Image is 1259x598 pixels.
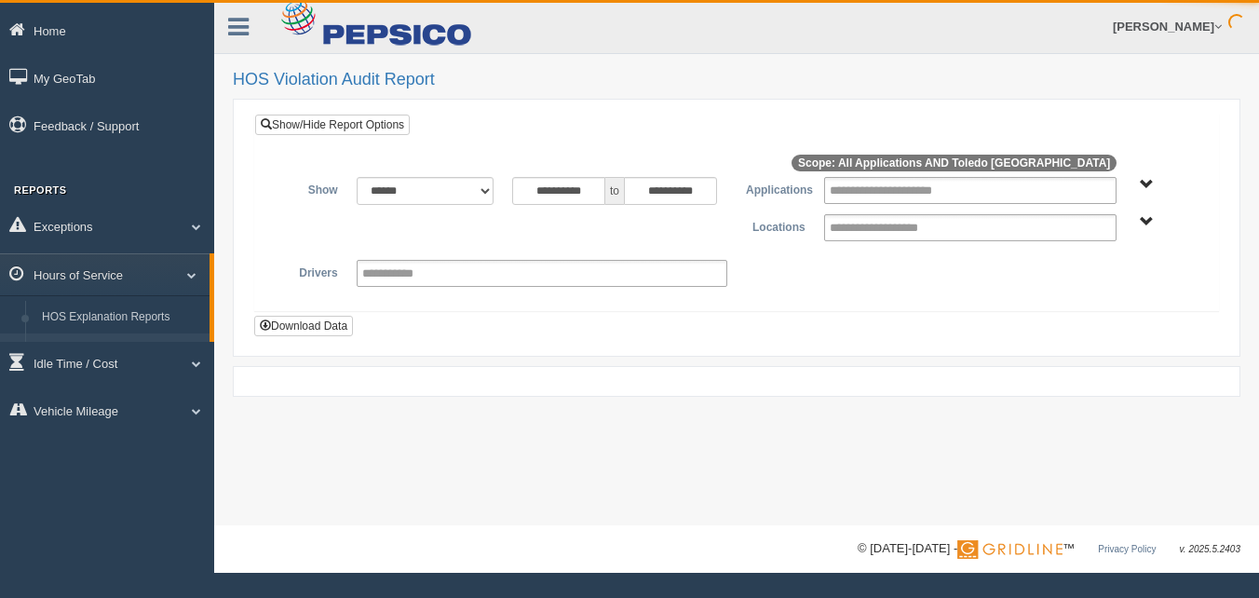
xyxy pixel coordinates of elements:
[858,539,1240,559] div: © [DATE]-[DATE] - ™
[957,540,1063,559] img: Gridline
[255,115,410,135] a: Show/Hide Report Options
[1180,544,1240,554] span: v. 2025.5.2403
[269,260,347,282] label: Drivers
[737,214,815,237] label: Locations
[605,177,624,205] span: to
[1098,544,1156,554] a: Privacy Policy
[269,177,347,199] label: Show
[792,155,1117,171] span: Scope: All Applications AND Toledo [GEOGRAPHIC_DATA]
[233,71,1240,89] h2: HOS Violation Audit Report
[254,316,353,336] button: Download Data
[737,177,815,199] label: Applications
[34,333,210,367] a: HOS Violation Audit Reports
[34,301,210,334] a: HOS Explanation Reports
